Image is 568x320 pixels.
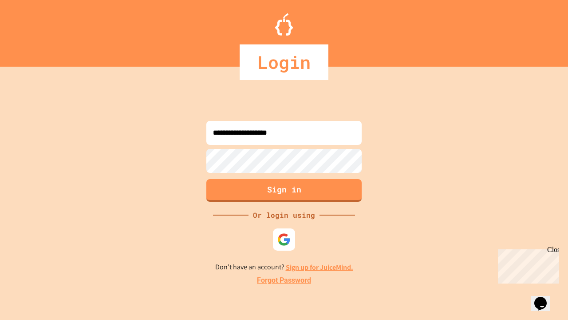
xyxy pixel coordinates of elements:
button: Sign in [206,179,362,202]
iframe: chat widget [494,246,559,284]
p: Don't have an account? [215,262,353,273]
img: google-icon.svg [277,233,291,246]
iframe: chat widget [531,284,559,311]
img: Logo.svg [275,13,293,36]
a: Forgot Password [257,275,311,286]
div: Or login using [248,210,319,220]
div: Login [240,44,328,80]
div: Chat with us now!Close [4,4,61,56]
a: Sign up for JuiceMind. [286,263,353,272]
